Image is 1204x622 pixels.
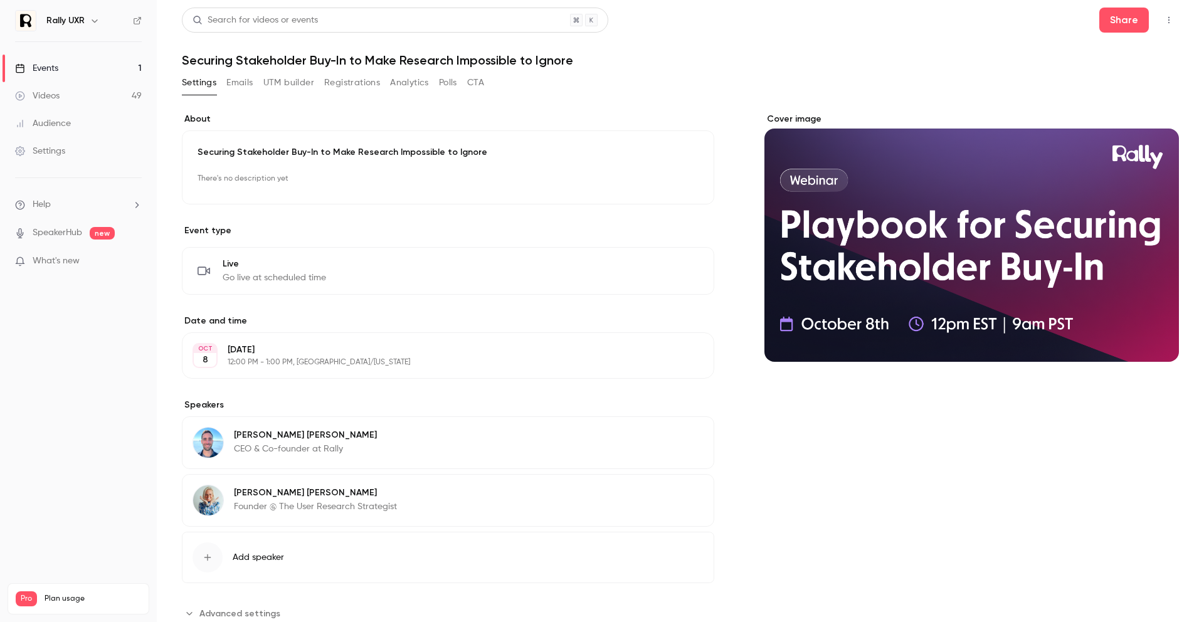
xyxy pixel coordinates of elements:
div: OCT [194,344,216,353]
div: Settings [15,145,65,157]
section: Cover image [764,113,1179,362]
button: Polls [439,73,457,93]
div: Nikki Anderson[PERSON_NAME] [PERSON_NAME]Founder @ The User Research Strategist [182,474,714,527]
p: [PERSON_NAME] [PERSON_NAME] [234,487,397,499]
button: CTA [467,73,484,93]
span: Help [33,198,51,211]
p: CEO & Co-founder at Rally [234,443,377,455]
div: Oren Friedman[PERSON_NAME] [PERSON_NAME]CEO & Co-founder at Rally [182,416,714,469]
label: Cover image [764,113,1179,125]
div: Search for videos or events [193,14,318,27]
button: Settings [182,73,216,93]
p: [PERSON_NAME] [PERSON_NAME] [234,429,377,441]
span: Go live at scheduled time [223,271,326,284]
img: Oren Friedman [193,428,223,458]
span: Pro [16,591,37,606]
p: 12:00 PM - 1:00 PM, [GEOGRAPHIC_DATA]/[US_STATE] [228,357,648,367]
button: Share [1099,8,1149,33]
div: Events [15,62,58,75]
span: Advanced settings [199,607,280,620]
span: What's new [33,255,80,268]
p: 8 [203,354,208,366]
div: Videos [15,90,60,102]
a: SpeakerHub [33,226,82,240]
p: There's no description yet [198,169,699,189]
button: UTM builder [263,73,314,93]
span: Add speaker [233,551,284,564]
button: Add speaker [182,532,714,583]
span: Live [223,258,326,270]
label: About [182,113,714,125]
p: [DATE] [228,344,648,356]
button: Registrations [324,73,380,93]
p: Securing Stakeholder Buy-In to Make Research Impossible to Ignore [198,146,699,159]
button: Emails [226,73,253,93]
img: Rally UXR [16,11,36,31]
p: Event type [182,224,714,237]
span: Plan usage [45,594,141,604]
h6: Rally UXR [46,14,85,27]
label: Date and time [182,315,714,327]
img: Nikki Anderson [193,485,223,515]
h1: Securing Stakeholder Buy-In to Make Research Impossible to Ignore [182,53,1179,68]
div: Audience [15,117,71,130]
button: Analytics [390,73,429,93]
label: Speakers [182,399,714,411]
li: help-dropdown-opener [15,198,142,211]
span: new [90,227,115,240]
p: Founder @ The User Research Strategist [234,500,397,513]
iframe: Noticeable Trigger [127,256,142,267]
